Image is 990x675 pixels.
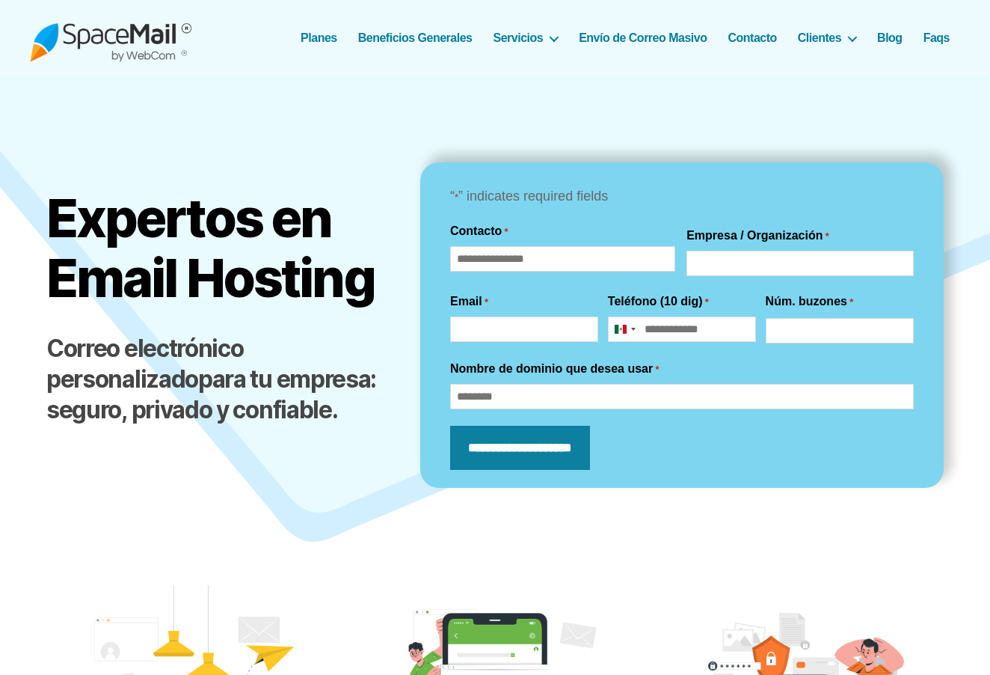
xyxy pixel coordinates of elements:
[609,317,640,341] button: Selected country
[798,31,856,45] a: Clientes
[686,227,829,245] label: Empresa / Organización
[608,293,709,311] label: Teléfono (10 dig)
[450,222,508,240] legend: Contacto
[46,189,390,308] h1: Expertos en Email Hosting
[450,293,488,311] label: Email
[923,31,950,45] a: Faqs
[309,31,960,45] nav: Horizontal
[30,13,191,62] img: Spacemail
[494,31,559,45] a: Servicios
[450,360,659,378] label: Nombre de dominio que desea usar
[46,334,390,426] h2: para tu empresa: seguro, privado y confiable.
[579,31,707,45] a: Envío de Correo Masivo
[301,31,337,45] a: Planes
[450,185,914,209] p: “ ” indicates required fields
[728,31,776,45] a: Contacto
[766,293,854,311] label: Núm. buzones
[358,31,473,45] a: Beneficios Generales
[877,31,903,45] a: Blog
[46,334,243,394] strong: Correo electrónico personalizado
